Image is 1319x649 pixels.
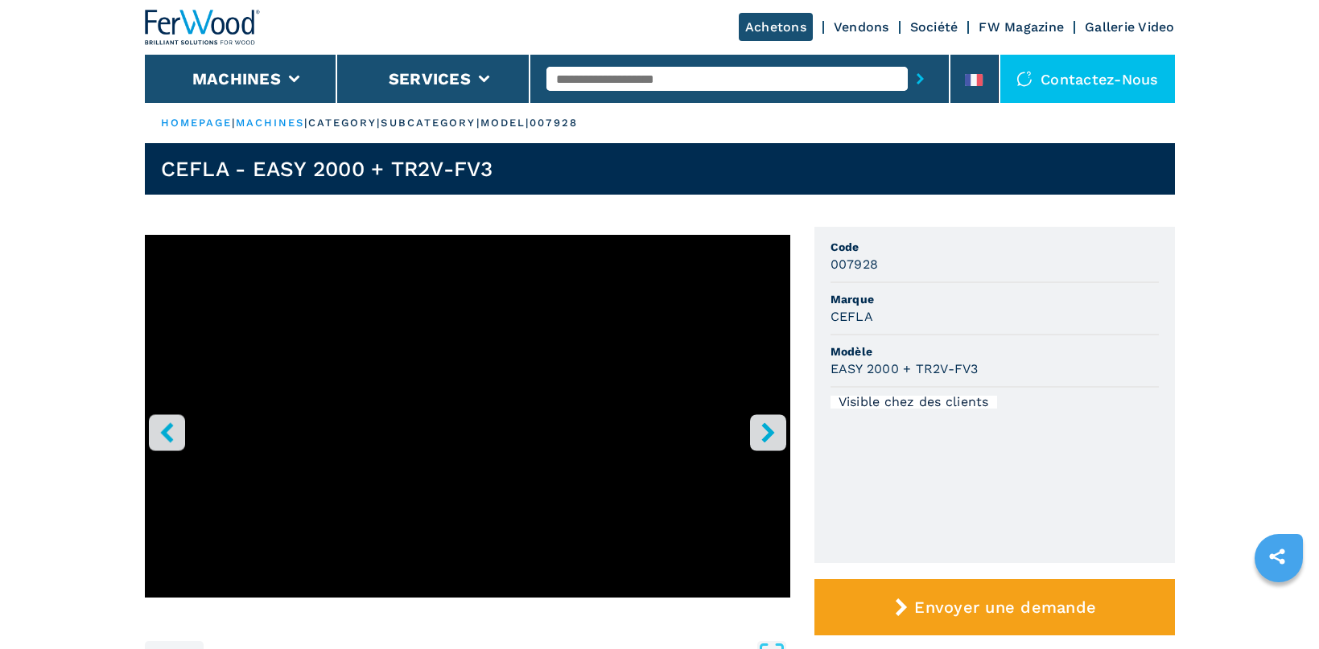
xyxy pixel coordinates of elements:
[831,359,979,378] h3: EASY 2000 + TR2V-FV3
[831,307,873,326] h3: CEFLA
[161,117,233,129] a: HOMEPAGE
[1085,19,1175,35] a: Gallerie Video
[834,19,889,35] a: Vendons
[831,239,1159,255] span: Code
[145,235,790,598] iframe: Linea di Verniciatura in azione - CEFLA - EASY 2000 + TR2V-FV3 - Ferwoodgroup - 007928
[908,60,933,97] button: submit-button
[232,117,235,129] span: |
[149,414,185,450] button: left-button
[739,13,813,41] a: Achetons
[1257,536,1297,577] a: sharethis
[161,156,493,182] h1: CEFLA - EASY 2000 + TR2V-FV3
[480,116,530,130] p: model |
[236,117,305,129] a: machines
[831,255,879,273] h3: 007928
[914,598,1096,617] span: Envoyer une demande
[1016,71,1033,87] img: Contactez-nous
[910,19,958,35] a: Société
[750,414,786,450] button: right-button
[979,19,1064,35] a: FW Magazine
[381,116,480,130] p: subcategory |
[389,69,471,88] button: Services
[530,116,578,130] p: 007928
[831,343,1159,359] span: Modèle
[814,579,1175,635] button: Envoyer une demande
[145,10,261,45] img: Ferwood
[831,396,997,409] div: Visible chez des clients
[831,291,1159,307] span: Marque
[1000,55,1175,103] div: Contactez-nous
[145,235,790,625] div: Go to Slide 1
[304,117,307,129] span: |
[308,116,381,130] p: category |
[192,69,281,88] button: Machines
